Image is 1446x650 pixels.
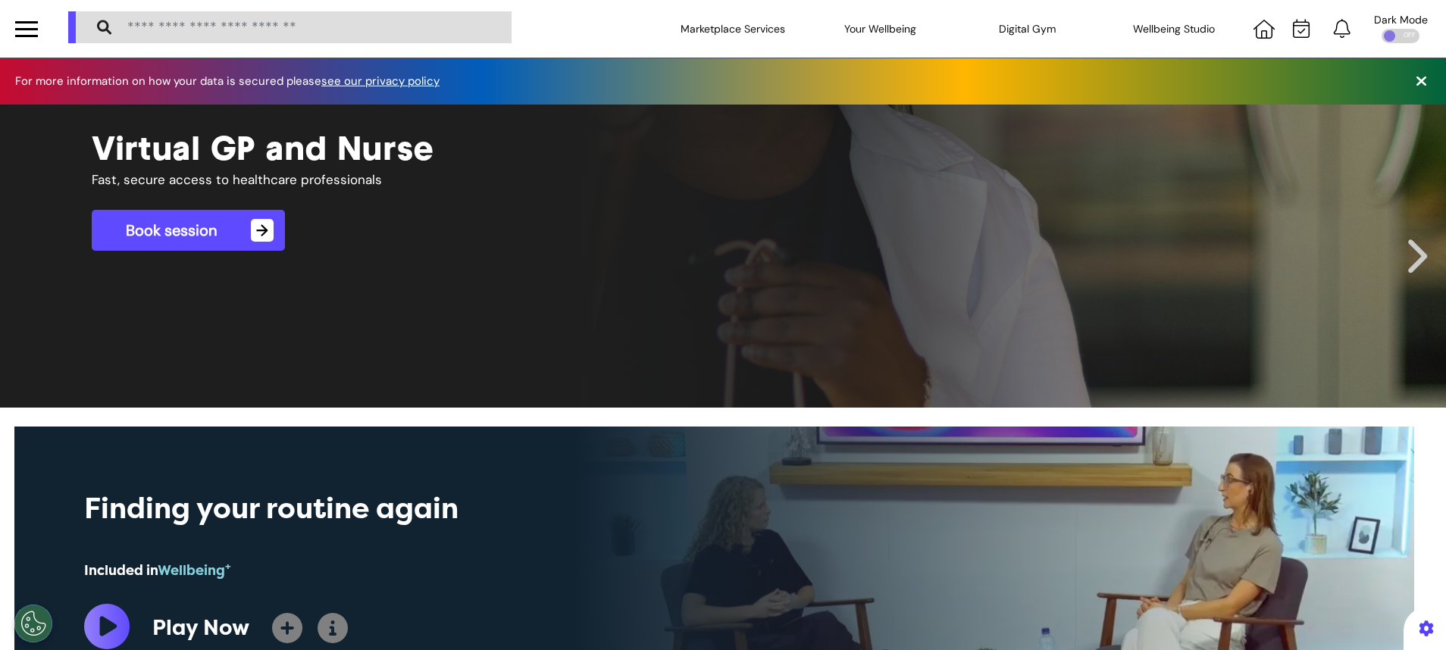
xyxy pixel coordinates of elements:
div: Marketplace Services [660,8,807,50]
div: Play Now [152,612,249,644]
span: → [251,219,274,242]
div: OFF [1382,29,1419,43]
div: Wellbeing Studio [1100,8,1247,50]
button: Open Preferences [14,605,52,642]
div: For more information on how your data is secured please [15,76,455,87]
span: Wellbeing [158,562,231,579]
div: Your Wellbeing [806,8,953,50]
a: see our privacy policy [321,73,440,89]
div: Finding your routine again [84,487,854,530]
h1: Virtual GP and Nurse [92,127,1354,168]
div: Digital Gym [953,8,1100,50]
div: Included in [84,561,854,581]
a: Book session→ [92,210,285,251]
sup: + [225,561,231,572]
h4: Fast, secure access to healthcare professionals [92,172,693,187]
div: Dark Mode [1374,14,1428,25]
